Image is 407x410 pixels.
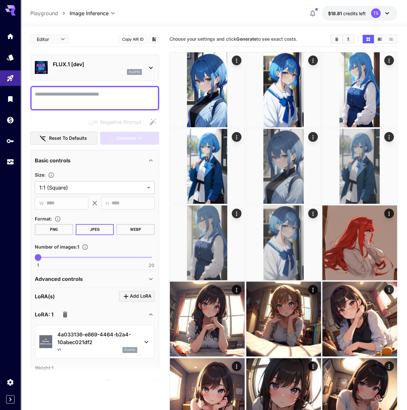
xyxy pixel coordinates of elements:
[6,74,14,82] div: Playground
[308,56,317,65] div: Actions
[35,275,83,283] p: Advanced controls
[35,244,79,250] span: Number of images : 1
[236,36,257,42] b: Generate
[322,282,397,356] img: 2Q==
[374,35,385,43] button: Show media in video view
[232,285,241,294] div: Actions
[6,95,14,103] div: Library
[57,347,61,352] p: v1
[6,32,14,40] div: Home
[232,209,241,218] div: Actions
[232,361,241,371] div: Actions
[322,205,397,280] img: 9k=
[308,132,317,142] div: Actions
[246,129,321,204] img: csYNZMUfAFXefva+TN+ZzpRgcmh5B9dCpUyQ28HzkP3CCqJrw3o7mYV1knImKsWl8ZLkMh+IECDADbplSRMBE2QupBiuuOlyL...
[106,200,109,207] span: H
[37,262,39,269] span: 1
[343,11,366,16] span: credits left
[384,132,394,142] div: Actions
[119,291,155,302] button: Click to add LoRA
[328,10,366,17] div: $18.8109
[35,216,52,221] span: Format :
[87,118,146,126] span: Negative prompts are not compatible with the selected model.
[246,52,321,127] img: mtAbaVWgAAAA
[30,9,70,17] nav: breadcrumb
[308,209,317,218] div: Actions
[35,311,53,318] p: LoRA: 1
[6,53,14,61] div: Models
[170,205,245,280] img: Nb3yzt42Owi9CTx492xPCOLZQpy+gqtmPG4smPNCW7JMRTMb2bwOfw6xRqB3r5xo4RcPCZciMrNvZetLwAAA
[384,285,394,294] div: Actions
[35,307,155,322] div: LoRA: 1
[70,9,109,17] span: Image Inference
[6,137,14,145] div: API Keys
[6,395,15,404] button: Expand sidebar
[246,205,321,280] img: tIF4siaTb+AAAA=
[232,132,241,142] div: Actions
[328,11,343,16] span: $18.81
[331,35,342,43] button: Clear All
[170,36,297,42] span: Choose your settings and click to see exact costs.
[116,224,155,235] button: WEBP
[35,157,71,164] p: Basic controls
[57,331,137,346] p: 4a033136-e869-4464-b2a4-10abec021df2
[37,36,57,43] span: Editor
[100,118,141,126] span: Negative Prompt
[35,153,155,168] div: Basic controls
[39,200,44,207] span: W
[170,282,245,356] img: 2Q==
[322,6,397,21] button: $18.8109TS
[40,343,52,345] span: NSFW Content
[343,35,354,43] button: Download All
[232,56,241,65] div: Actions
[42,340,49,343] span: Warning:
[76,224,114,235] button: JPEG
[363,35,374,43] button: Show media in grid view
[129,70,140,74] p: flux1d
[308,361,317,371] div: Actions
[330,34,354,44] div: Clear AllDownload All
[322,129,397,204] img: LLW9LuKXykTZWnqKHlZZqkffylhRFTG5yQOmlcEyMX7ldrw79qt+PoxtXwJ1kkki5Rk6PiyU+RjfDl4QFaxzpr1rPdglG9hpD...
[170,129,245,204] img: l5kzRnWoaHVCofgBioocOWcMJmdIECvmgtrhYAZ9O2U5eYuP0mIgevdAA
[35,58,155,77] div: FLUX.1 [dev]flux1d
[118,35,147,44] button: Copy AIR ID
[30,9,58,17] a: Playground
[384,56,394,65] div: Actions
[45,172,57,178] button: Adjust the dimensions of the generated image by specifying its width and height in pixels, or sel...
[385,35,397,43] button: Show media in list view
[170,52,245,127] img: utvGvt2Dg5RweVVbuON2gg745zTsqW7aCL+pGMcguQL1lY4uJx+aoZ9TPvcAAAA
[384,209,394,218] div: Actions
[30,132,97,145] button: Reset to defaults
[39,184,144,191] span: 1:1 (Square)
[39,328,150,355] div: ⚠️Warning:NSFW Content4a033136-e869-4464-b2a4-10abec021df2v1flux1d
[246,282,321,356] img: 9k=
[151,35,157,43] button: Add to library
[35,292,55,300] p: LoRA(s)
[6,116,14,124] div: Wallet
[362,34,397,44] div: Show media in grid viewShow media in video viewShow media in list view
[384,361,394,371] div: Actions
[371,8,381,18] div: TS
[52,216,63,222] button: Choose the file format for the output image.
[6,378,14,386] div: Settings
[130,292,151,300] span: Add LoRA
[35,172,45,178] span: Size :
[79,244,91,250] button: Specify how many images to generate in a single request. Each image generation will be charged se...
[308,285,317,294] div: Actions
[35,271,155,287] div: Advanced controls
[35,224,73,235] button: PNG
[124,348,135,352] p: flux1d
[322,52,397,127] img: Og+HM43ZIAVuZaAAAA=
[53,60,142,68] p: FLUX.1 [dev]
[45,338,47,341] span: ⚠️
[149,262,154,269] span: 20
[6,158,14,166] div: Usage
